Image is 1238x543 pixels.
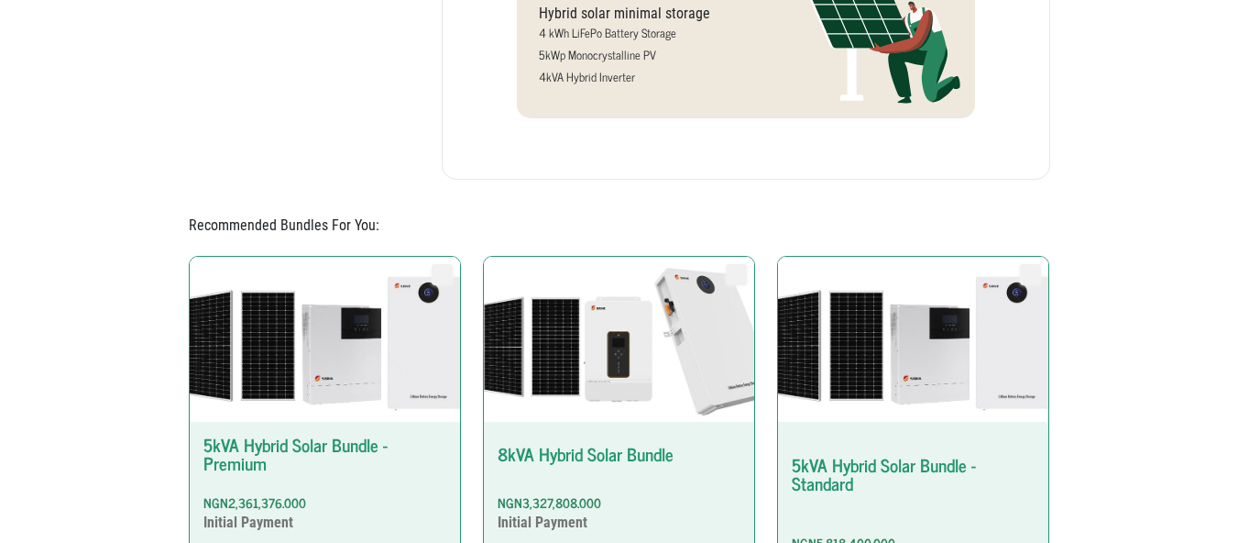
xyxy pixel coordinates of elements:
[189,216,1050,234] h5: Recommended Bundles For You:
[792,456,1035,493] p: 5kVA Hybrid Solar Bundle - Standard
[498,514,587,531] span: Initial Payment
[203,514,293,531] span: Initial Payment
[498,493,740,512] p: NGN3,327,808.000
[539,45,656,64] small: 5kWp Monocrystalline PV
[539,23,676,42] small: 4 kWh LiFePo Battery Storage
[539,5,770,22] h5: Hybrid solar minimal storage
[498,445,740,463] p: 8kVA Hybrid Solar Bundle
[203,493,446,512] p: NGN2,361,376.000
[539,67,635,86] small: 4kVA Hybrid Inverter
[203,436,446,472] p: 5kVA Hybrid Solar Bundle - Premium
